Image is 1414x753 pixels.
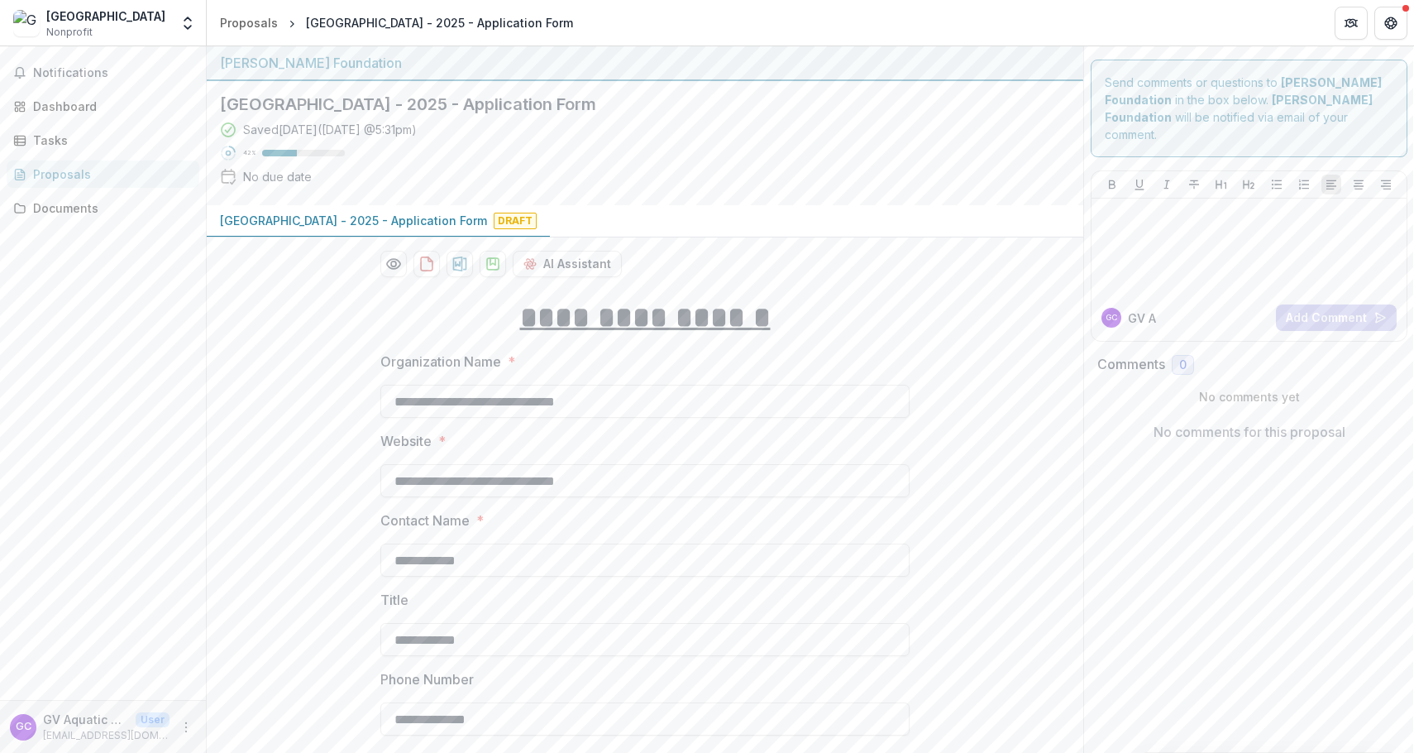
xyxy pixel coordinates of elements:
img: Greenbrier Valley Aquatic Center [13,10,40,36]
p: No comments yet [1097,388,1401,405]
button: Underline [1130,175,1149,194]
span: Notifications [33,66,193,80]
div: Saved [DATE] ( [DATE] @ 5:31pm ) [243,121,417,138]
button: Italicize [1157,175,1177,194]
p: [EMAIL_ADDRESS][DOMAIN_NAME] [43,728,170,743]
button: Heading 2 [1239,175,1259,194]
div: Dashboard [33,98,186,115]
button: Partners [1335,7,1368,40]
p: Website [380,431,432,451]
button: download-proposal [480,251,506,277]
button: Notifications [7,60,199,86]
div: Proposals [220,14,278,31]
button: download-proposal [447,251,473,277]
p: GV A [1128,309,1156,327]
div: GV Aquatic Center [16,722,31,732]
a: Dashboard [7,93,199,120]
button: Align Right [1376,175,1396,194]
p: User [136,712,170,727]
span: Draft [494,213,537,229]
button: Add Comment [1276,305,1397,331]
p: No comments for this proposal [1154,422,1345,442]
h2: Comments [1097,357,1165,372]
p: [GEOGRAPHIC_DATA] - 2025 - Application Form [220,212,487,229]
h2: [GEOGRAPHIC_DATA] - 2025 - Application Form [220,94,1044,114]
div: [GEOGRAPHIC_DATA] - 2025 - Application Form [306,14,573,31]
button: Align Left [1321,175,1341,194]
button: AI Assistant [513,251,622,277]
div: GV Aquatic Center [1106,314,1117,322]
a: Tasks [7,127,199,154]
button: More [176,717,196,737]
button: Get Help [1374,7,1407,40]
nav: breadcrumb [213,11,580,35]
p: 42 % [243,147,256,159]
p: Phone Number [380,669,474,689]
button: Open entity switcher [176,7,199,40]
span: Nonprofit [46,25,93,40]
p: Contact Name [380,511,470,530]
button: Ordered List [1294,175,1314,194]
div: No due date [243,168,312,185]
span: 0 [1179,358,1187,372]
button: Align Center [1349,175,1369,194]
div: [PERSON_NAME] Foundation [220,53,1070,73]
div: Tasks [33,132,186,149]
div: Proposals [33,165,186,183]
p: Organization Name [380,352,501,372]
button: Bold [1102,175,1122,194]
div: Send comments or questions to in the box below. will be notified via email of your comment. [1091,60,1407,157]
button: download-proposal [413,251,440,277]
button: Preview 26968d64-f712-4e8f-b5a6-0df44268e679-0.pdf [380,251,407,277]
p: Title [380,590,408,610]
a: Documents [7,194,199,222]
button: Bullet List [1267,175,1287,194]
button: Heading 1 [1211,175,1231,194]
p: GV Aquatic Center [43,711,129,728]
a: Proposals [213,11,284,35]
div: [GEOGRAPHIC_DATA] [46,7,165,25]
a: Proposals [7,161,199,188]
div: Documents [33,199,186,217]
button: Strike [1184,175,1204,194]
